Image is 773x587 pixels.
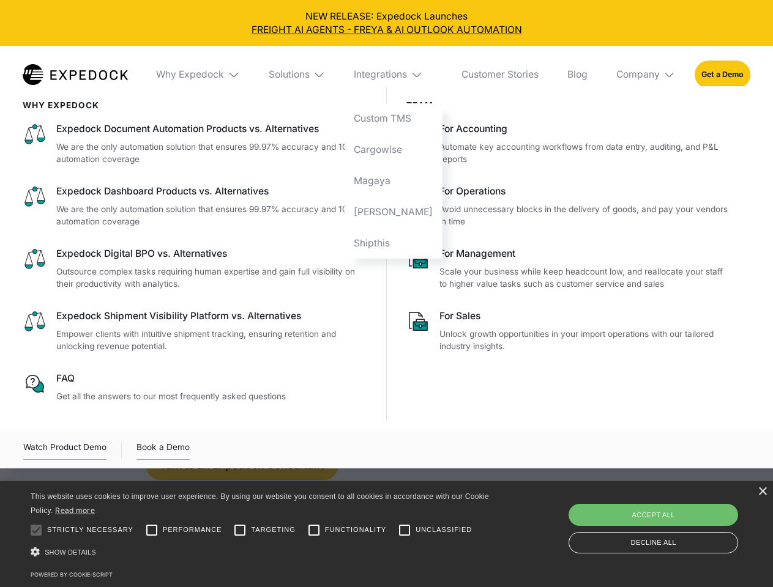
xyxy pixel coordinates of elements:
div: NEW RELEASE: Expedock Launches [10,10,764,37]
p: Get all the answers to our most frequently asked questions [56,390,367,403]
a: Custom TMS [345,103,443,135]
span: This website uses cookies to improve user experience. By using our website you consent to all coo... [31,492,489,515]
p: Automate key accounting workflows from data entry, auditing, and P&L reports [439,141,731,166]
p: Avoid unnecessary blocks in the delivery of goods, and pay your vendors in time [439,203,731,228]
p: We are the only automation solution that ensures 99.97% accuracy and 100% automation coverage [56,203,367,228]
a: Magaya [345,165,443,196]
div: WHy Expedock [23,100,367,110]
p: Outsource complex tasks requiring human expertise and gain full visibility on their productivity ... [56,265,367,290]
div: Why Expedock [156,68,224,81]
p: Scale your business while keep headcount low, and reallocate your staff to higher value tasks suc... [439,265,731,290]
a: Expedock Shipment Visibility Platform vs. AlternativesEmpower clients with intuitive shipment tra... [23,309,367,353]
div: Integrations [354,68,407,81]
span: Performance [163,525,222,535]
a: Shipthis [345,227,443,259]
div: Expedock Shipment Visibility Platform vs. Alternatives [56,309,367,323]
a: Read more [55,506,95,515]
span: Functionality [325,525,386,535]
div: FAQ [56,372,367,385]
p: We are the only automation solution that ensures 99.97% accuracy and 100% automation coverage [56,141,367,166]
a: Blog [558,46,597,103]
a: For ManagementScale your business while keep headcount low, and reallocate your staff to higher v... [406,247,731,290]
div: Show details [31,544,493,561]
a: Customer Stories [452,46,548,103]
a: For OperationsAvoid unnecessary blocks in the delivery of goods, and pay your vendors in time [406,185,731,228]
div: Solutions [269,68,310,81]
a: Book a Demo [136,440,190,460]
p: Unlock growth opportunities in your import operations with our tailored industry insights. [439,328,731,353]
div: Expedock Document Automation Products vs. Alternatives [56,122,367,136]
div: Team [406,100,731,110]
iframe: Chat Widget [569,455,773,587]
a: Powered by cookie-script [31,571,113,578]
a: FREIGHT AI AGENTS - FREYA & AI OUTLOOK AUTOMATION [10,23,764,37]
a: Expedock Dashboard Products vs. AlternativesWe are the only automation solution that ensures 99.9... [23,185,367,228]
a: open lightbox [23,440,106,460]
div: Company [616,68,660,81]
span: Show details [45,548,96,556]
div: For Accounting [439,122,731,136]
div: Solutions [259,46,335,103]
a: For AccountingAutomate key accounting workflows from data entry, auditing, and P&L reports [406,122,731,166]
span: Strictly necessary [47,525,133,535]
a: Expedock Digital BPO vs. AlternativesOutsource complex tasks requiring human expertise and gain f... [23,247,367,290]
a: Expedock Document Automation Products vs. AlternativesWe are the only automation solution that en... [23,122,367,166]
a: Get a Demo [695,61,750,88]
div: For Management [439,247,731,260]
div: Expedock Digital BPO vs. Alternatives [56,247,367,260]
p: Empower clients with intuitive shipment tracking, ensuring retention and unlocking revenue potent... [56,328,367,353]
a: For SalesUnlock growth opportunities in your import operations with our tailored industry insights. [406,309,731,353]
div: For Operations [439,185,731,198]
div: Expedock Dashboard Products vs. Alternatives [56,185,367,198]
nav: Integrations [345,103,443,259]
a: FAQGet all the answers to our most frequently asked questions [23,372,367,402]
a: [PERSON_NAME] [345,196,443,227]
div: Integrations [345,46,443,103]
span: Targeting [251,525,295,535]
a: Cargowise [345,135,443,166]
div: Company [607,46,685,103]
div: Watch Product Demo [23,440,106,460]
div: Why Expedock [147,46,250,103]
span: Unclassified [416,525,472,535]
div: For Sales [439,309,731,323]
